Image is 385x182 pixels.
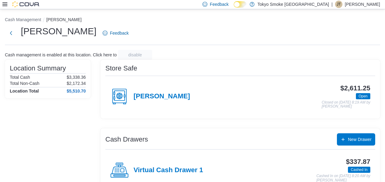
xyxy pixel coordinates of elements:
[234,1,247,8] input: Dark Mode
[322,100,370,109] p: Closed on [DATE] 8:19 AM by [PERSON_NAME]
[5,17,41,22] button: Cash Management
[10,65,66,72] h3: Location Summary
[100,27,131,39] a: Feedback
[5,52,117,57] p: Cash management is enabled at this location. Click here to
[348,167,370,173] span: Cashed In
[351,167,368,173] span: Cashed In
[10,89,39,93] h4: Location Total
[337,133,375,146] button: New Drawer
[10,75,30,80] h6: Total Cash
[21,25,96,37] h1: [PERSON_NAME]
[118,50,152,60] button: disable
[67,81,86,86] p: $2,172.34
[340,85,370,92] h3: $2,611.25
[128,52,142,58] span: disable
[258,1,329,8] p: Tokyo Smoke [GEOGRAPHIC_DATA]
[337,1,341,8] span: JT
[335,1,342,8] div: Jennifer Tolkacz
[134,93,190,100] h4: [PERSON_NAME]
[10,81,40,86] h6: Total Non-Cash
[331,1,333,8] p: |
[356,93,370,99] span: Open
[105,65,137,72] h3: Store Safe
[67,75,86,80] p: $3,338.36
[12,1,40,7] img: Cova
[105,136,148,143] h3: Cash Drawers
[5,17,380,24] nav: An example of EuiBreadcrumbs
[348,136,372,142] span: New Drawer
[5,27,17,39] button: Next
[134,166,203,174] h4: Virtual Cash Drawer 1
[110,30,129,36] span: Feedback
[359,93,368,99] span: Open
[346,158,370,165] h3: $337.87
[345,1,380,8] p: [PERSON_NAME]
[46,17,81,22] button: [PERSON_NAME]
[210,1,228,7] span: Feedback
[67,89,86,93] h4: $5,510.70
